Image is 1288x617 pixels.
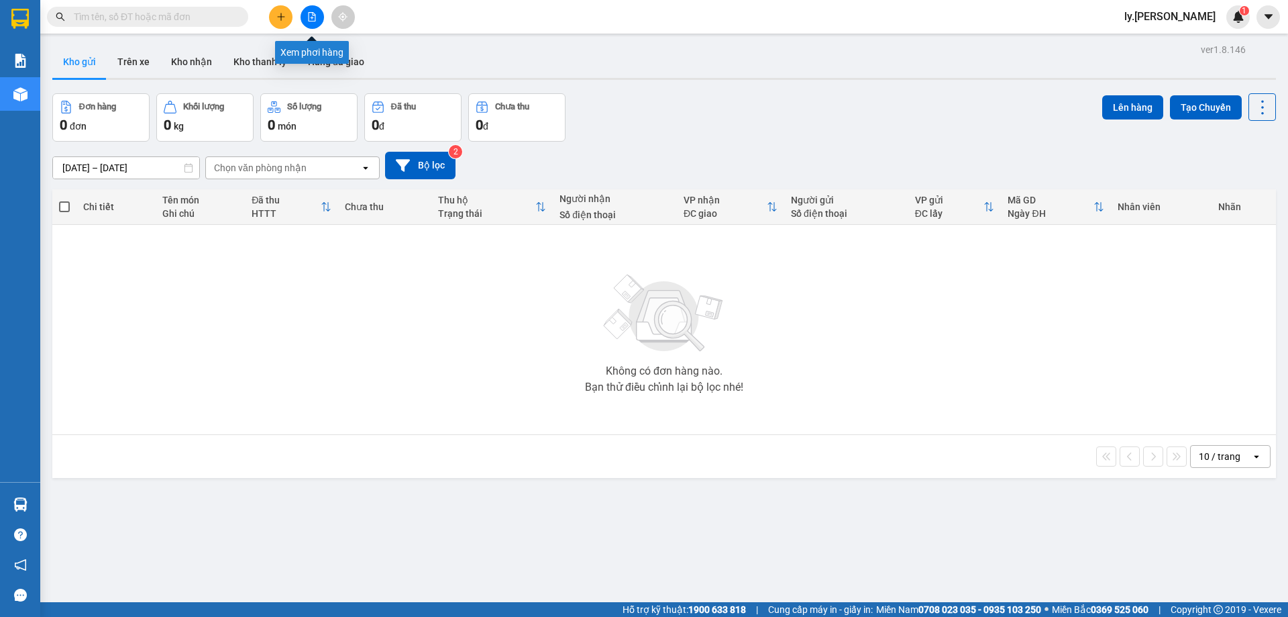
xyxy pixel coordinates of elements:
[164,117,171,133] span: 0
[915,208,984,219] div: ĐC lấy
[606,366,722,377] div: Không có đơn hàng nào.
[214,161,307,175] div: Chọn văn phòng nhận
[476,117,483,133] span: 0
[1008,208,1093,219] div: Ngày ĐH
[1251,451,1262,462] svg: open
[14,528,27,541] span: question-circle
[307,12,317,21] span: file-add
[684,195,767,205] div: VP nhận
[559,193,670,204] div: Người nhận
[83,201,148,212] div: Chi tiết
[379,121,384,132] span: đ
[162,208,238,219] div: Ghi chú
[1159,602,1161,617] span: |
[449,145,462,158] sup: 2
[11,9,29,29] img: logo-vxr
[345,201,425,212] div: Chưa thu
[107,46,160,78] button: Trên xe
[52,93,150,142] button: Đơn hàng0đơn
[915,195,984,205] div: VP gửi
[1256,5,1280,29] button: caret-down
[156,93,254,142] button: Khối lượng0kg
[438,208,535,219] div: Trạng thái
[260,93,358,142] button: Số lượng0món
[684,208,767,219] div: ĐC giao
[1199,450,1240,463] div: 10 / trang
[559,209,670,220] div: Số điện thoại
[1118,201,1204,212] div: Nhân viên
[1218,201,1269,212] div: Nhãn
[1001,189,1111,225] th: Toggle SortBy
[278,121,297,132] span: món
[1052,602,1148,617] span: Miền Bắc
[269,5,292,29] button: plus
[908,189,1002,225] th: Toggle SortBy
[876,602,1041,617] span: Miền Nam
[56,12,65,21] span: search
[275,41,349,64] div: Xem phơi hàng
[495,102,529,111] div: Chưa thu
[252,195,321,205] div: Đã thu
[252,208,321,219] div: HTTT
[1214,605,1223,614] span: copyright
[585,382,743,393] div: Bạn thử điều chỉnh lại bộ lọc nhé!
[1263,11,1275,23] span: caret-down
[245,189,338,225] th: Toggle SortBy
[791,195,902,205] div: Người gửi
[1240,6,1249,15] sup: 1
[1008,195,1093,205] div: Mã GD
[483,121,488,132] span: đ
[1242,6,1246,15] span: 1
[223,46,297,78] button: Kho thanh lý
[1170,95,1242,120] button: Tạo Chuyến
[276,12,286,21] span: plus
[360,162,371,173] svg: open
[677,189,784,225] th: Toggle SortBy
[183,102,224,111] div: Khối lượng
[768,602,873,617] span: Cung cấp máy in - giấy in:
[1044,607,1049,612] span: ⚪️
[301,5,324,29] button: file-add
[364,93,462,142] button: Đã thu0đ
[160,46,223,78] button: Kho nhận
[174,121,184,132] span: kg
[287,102,321,111] div: Số lượng
[74,9,232,24] input: Tìm tên, số ĐT hoặc mã đơn
[468,93,566,142] button: Chưa thu0đ
[623,602,746,617] span: Hỗ trợ kỹ thuật:
[13,87,28,101] img: warehouse-icon
[268,117,275,133] span: 0
[431,189,553,225] th: Toggle SortBy
[331,5,355,29] button: aim
[13,497,28,512] img: warehouse-icon
[597,267,731,361] img: svg+xml;base64,PHN2ZyBjbGFzcz0ibGlzdC1wbHVnX19zdmciIHhtbG5zPSJodHRwOi8vd3d3LnczLm9yZy8yMDAwL3N2Zy...
[53,157,199,179] input: Select a date range.
[14,559,27,571] span: notification
[918,604,1041,615] strong: 0708 023 035 - 0935 103 250
[52,46,107,78] button: Kho gửi
[60,117,67,133] span: 0
[162,195,238,205] div: Tên món
[13,54,28,68] img: solution-icon
[338,12,347,21] span: aim
[79,102,116,111] div: Đơn hàng
[70,121,87,132] span: đơn
[1232,11,1244,23] img: icon-new-feature
[791,208,902,219] div: Số điện thoại
[688,604,746,615] strong: 1900 633 818
[438,195,535,205] div: Thu hộ
[1114,8,1226,25] span: ly.[PERSON_NAME]
[1201,42,1246,57] div: ver 1.8.146
[372,117,379,133] span: 0
[14,589,27,602] span: message
[385,152,455,179] button: Bộ lọc
[1091,604,1148,615] strong: 0369 525 060
[756,602,758,617] span: |
[391,102,416,111] div: Đã thu
[1102,95,1163,120] button: Lên hàng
